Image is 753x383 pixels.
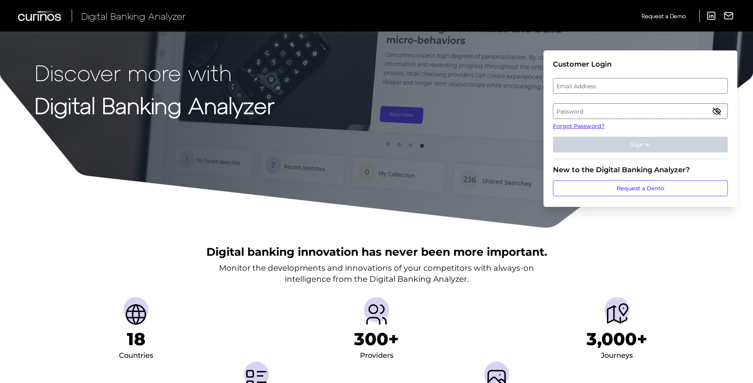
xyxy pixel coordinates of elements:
[127,329,145,350] h1: 18
[642,9,686,22] a: Request a Demo
[206,244,547,259] h2: Digital banking innovation has never been more important.
[35,60,274,85] p: Discover more with
[553,60,728,69] div: Customer Login
[360,350,393,362] div: Providers
[364,302,389,327] img: Providers
[119,350,153,362] div: Countries
[123,302,148,327] img: Countries
[553,137,728,152] button: Sign In
[81,10,186,22] span: Digital Banking Analyzer
[354,329,399,350] h1: 300+
[553,180,728,196] a: Request a Demo
[605,302,630,327] img: Journeys
[35,92,274,118] strong: Digital Banking Analyzer
[553,122,728,130] a: Forgot Password?
[553,79,727,93] label: Email Address
[601,350,633,362] div: Journeys
[586,329,647,350] h1: 3,000+
[553,104,727,118] label: Password
[219,262,534,284] p: Monitor the developments and innovations of your competitors with always-on intelligence from the...
[18,11,62,21] img: Curinos
[553,165,728,174] div: New to the Digital Banking Analyzer?
[642,13,686,19] span: Request a Demo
